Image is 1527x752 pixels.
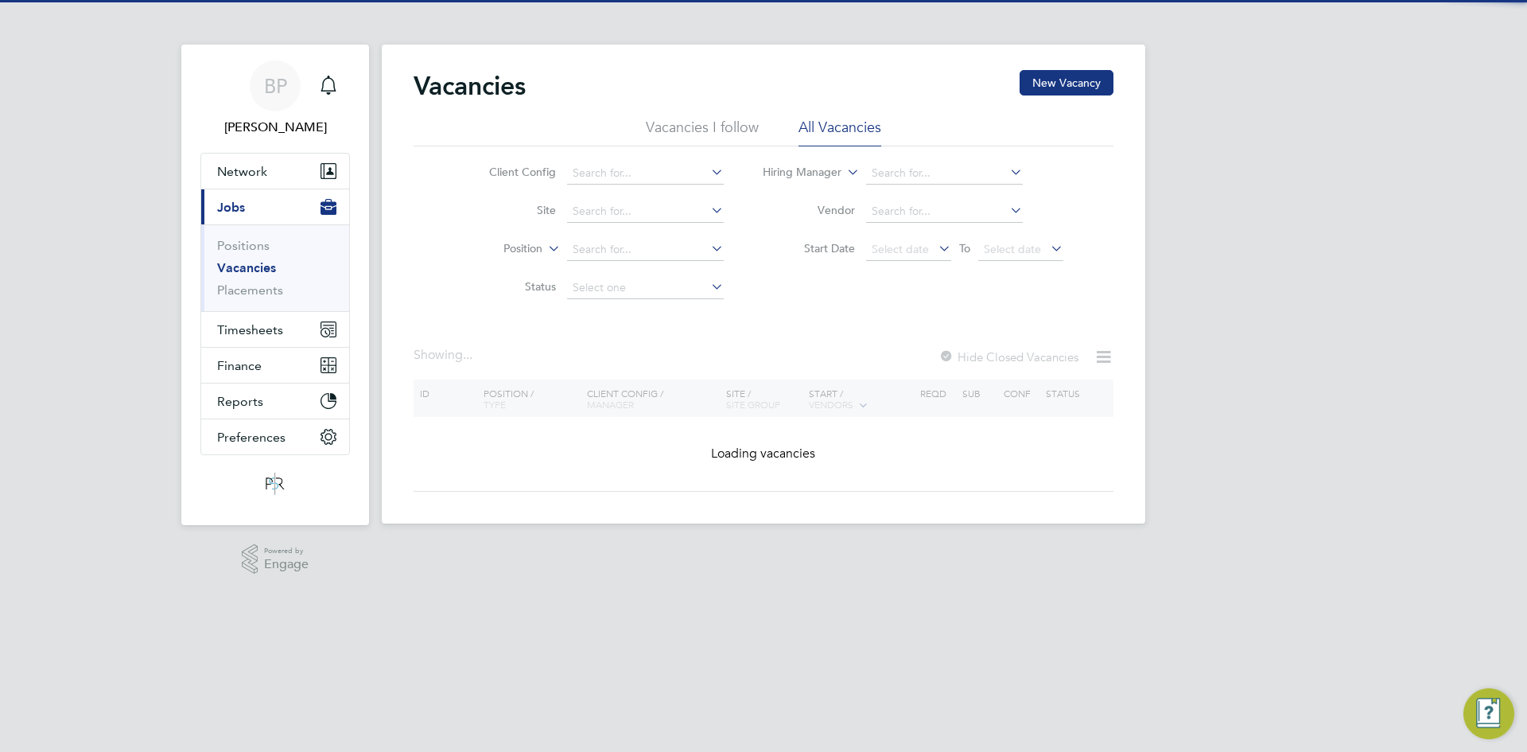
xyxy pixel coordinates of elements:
span: Reports [217,394,263,409]
label: Status [464,279,556,294]
button: Preferences [201,419,349,454]
span: Preferences [217,430,286,445]
button: Engage Resource Center [1463,688,1514,739]
button: Network [201,154,349,189]
span: Engage [264,558,309,571]
nav: Main navigation [181,45,369,525]
span: Select date [872,242,929,256]
label: Vendor [763,203,855,217]
a: Vacancies [217,260,276,275]
label: Hide Closed Vacancies [938,349,1078,364]
div: Jobs [201,224,349,311]
input: Select one [567,277,724,299]
span: Powered by [264,544,309,558]
button: Reports [201,384,349,419]
span: Finance [217,358,262,373]
a: Go to home page [200,471,350,497]
input: Search for... [866,162,1023,185]
a: Positions [217,238,270,253]
a: Placements [217,282,283,298]
li: All Vacancies [798,118,881,146]
h2: Vacancies [414,70,526,102]
button: Finance [201,348,349,383]
span: BP [264,76,287,96]
div: Showing [414,347,476,364]
span: Jobs [217,200,245,215]
label: Client Config [464,165,556,179]
img: psrsolutions-logo-retina.png [261,471,289,497]
label: Start Date [763,241,855,255]
input: Search for... [567,239,724,261]
li: Vacancies I follow [646,118,759,146]
input: Search for... [567,201,724,223]
a: Powered byEngage [242,544,309,575]
span: Ben Perkin [200,118,350,137]
a: BP[PERSON_NAME] [200,60,350,137]
span: Network [217,164,267,179]
span: To [954,238,975,259]
span: Timesheets [217,322,283,337]
span: Select date [984,242,1041,256]
input: Search for... [567,162,724,185]
button: New Vacancy [1020,70,1113,95]
label: Position [451,241,542,257]
button: Timesheets [201,312,349,347]
span: ... [463,347,472,363]
label: Site [464,203,556,217]
input: Search for... [866,201,1023,223]
label: Hiring Manager [750,165,841,181]
button: Jobs [201,189,349,224]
